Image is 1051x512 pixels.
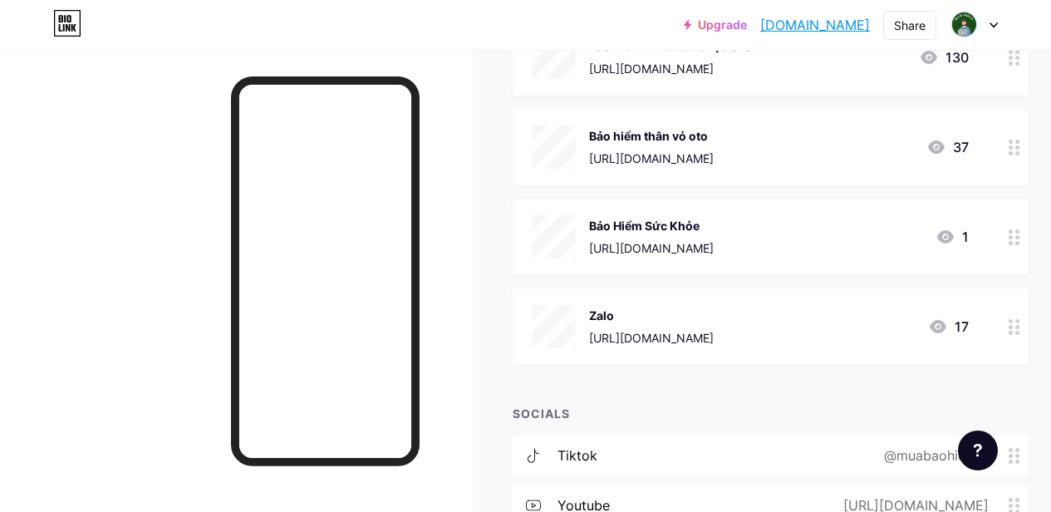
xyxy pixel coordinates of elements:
div: SOCIALS [513,405,1029,422]
div: 37 [926,137,969,157]
div: 130 [919,47,969,67]
img: muabaohiemdi [949,9,980,41]
div: 1 [936,227,969,247]
div: Bảo Hiểm Sức Khỏe [589,217,714,234]
div: [URL][DOMAIN_NAME] [589,329,714,347]
div: Share [894,17,926,34]
div: [URL][DOMAIN_NAME] [589,150,714,167]
div: Zalo [589,307,714,324]
div: [URL][DOMAIN_NAME] [589,239,714,257]
div: Bảo hiểm thân vỏ oto [589,127,714,145]
div: [URL][DOMAIN_NAME] [589,60,752,77]
div: @muabaohiemdi [857,446,1009,465]
div: 17 [928,317,969,337]
div: tiktok [557,446,597,465]
a: Upgrade [684,18,747,32]
a: [DOMAIN_NAME] [760,15,870,35]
